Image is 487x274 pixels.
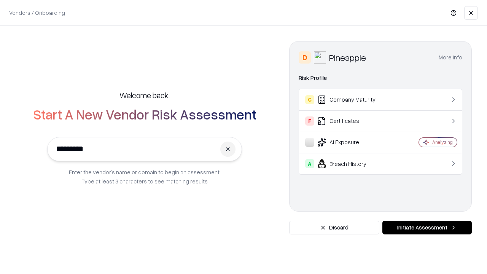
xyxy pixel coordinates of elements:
[119,90,170,100] h5: Welcome back,
[305,116,396,126] div: Certificates
[305,116,314,126] div: F
[305,138,396,147] div: AI Exposure
[432,139,453,145] div: Analyzing
[329,51,366,64] div: Pineapple
[299,51,311,64] div: D
[314,51,326,64] img: Pineapple
[299,73,462,83] div: Risk Profile
[305,95,396,104] div: Company Maturity
[305,159,314,168] div: A
[382,221,472,234] button: Initiate Assessment
[33,107,256,122] h2: Start A New Vendor Risk Assessment
[69,167,221,186] p: Enter the vendor’s name or domain to begin an assessment. Type at least 3 characters to see match...
[305,159,396,168] div: Breach History
[289,221,379,234] button: Discard
[305,95,314,104] div: C
[439,51,462,64] button: More info
[9,9,65,17] p: Vendors / Onboarding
